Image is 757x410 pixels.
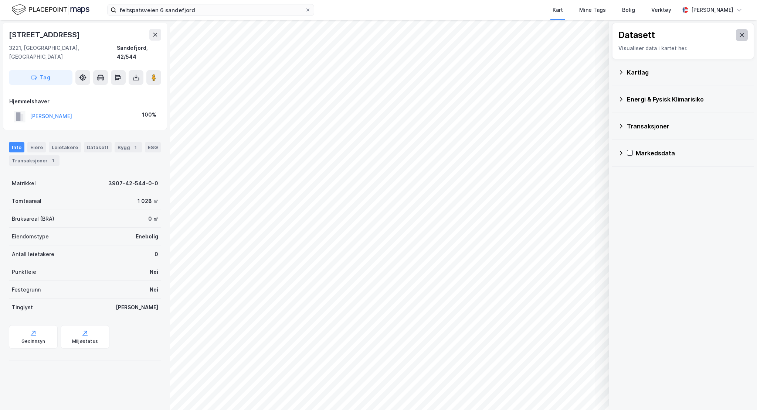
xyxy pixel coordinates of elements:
[116,4,305,15] input: Søk på adresse, matrikkel, gårdeiere, leietakere eller personer
[12,303,33,312] div: Tinglyst
[579,6,606,14] div: Mine Tags
[12,179,36,188] div: Matrikkel
[27,142,46,152] div: Eiere
[9,97,161,106] div: Hjemmelshaver
[115,142,142,152] div: Bygg
[618,29,655,41] div: Datasett
[84,142,112,152] div: Datasett
[116,303,158,312] div: [PERSON_NAME]
[9,29,81,41] div: [STREET_ADDRESS]
[49,142,81,152] div: Leietakere
[12,268,36,276] div: Punktleie
[12,250,54,259] div: Antall leietakere
[9,142,24,152] div: Info
[12,232,49,241] div: Eiendomstype
[627,95,748,104] div: Energi & Fysisk Klimarisiko
[148,214,158,223] div: 0 ㎡
[108,179,158,188] div: 3907-42-544-0-0
[622,6,635,14] div: Bolig
[132,144,139,151] div: 1
[150,285,158,294] div: Nei
[21,338,45,344] div: Geoinnsyn
[553,6,563,14] div: Kart
[138,197,158,206] div: 1 028 ㎡
[9,44,117,61] div: 3221, [GEOGRAPHIC_DATA], [GEOGRAPHIC_DATA]
[117,44,161,61] div: Sandefjord, 42/544
[9,70,72,85] button: Tag
[651,6,671,14] div: Verktøy
[72,338,98,344] div: Miljøstatus
[49,157,57,164] div: 1
[155,250,158,259] div: 0
[142,110,156,119] div: 100%
[12,3,89,16] img: logo.f888ab2527a4732fd821a326f86c7f29.svg
[627,68,748,77] div: Kartlag
[150,268,158,276] div: Nei
[691,6,733,14] div: [PERSON_NAME]
[627,122,748,131] div: Transaksjoner
[136,232,158,241] div: Enebolig
[720,375,757,410] iframe: Chat Widget
[9,155,60,166] div: Transaksjoner
[12,197,41,206] div: Tomteareal
[145,142,161,152] div: ESG
[636,149,748,158] div: Markedsdata
[12,214,54,223] div: Bruksareal (BRA)
[12,285,41,294] div: Festegrunn
[618,44,748,53] div: Visualiser data i kartet her.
